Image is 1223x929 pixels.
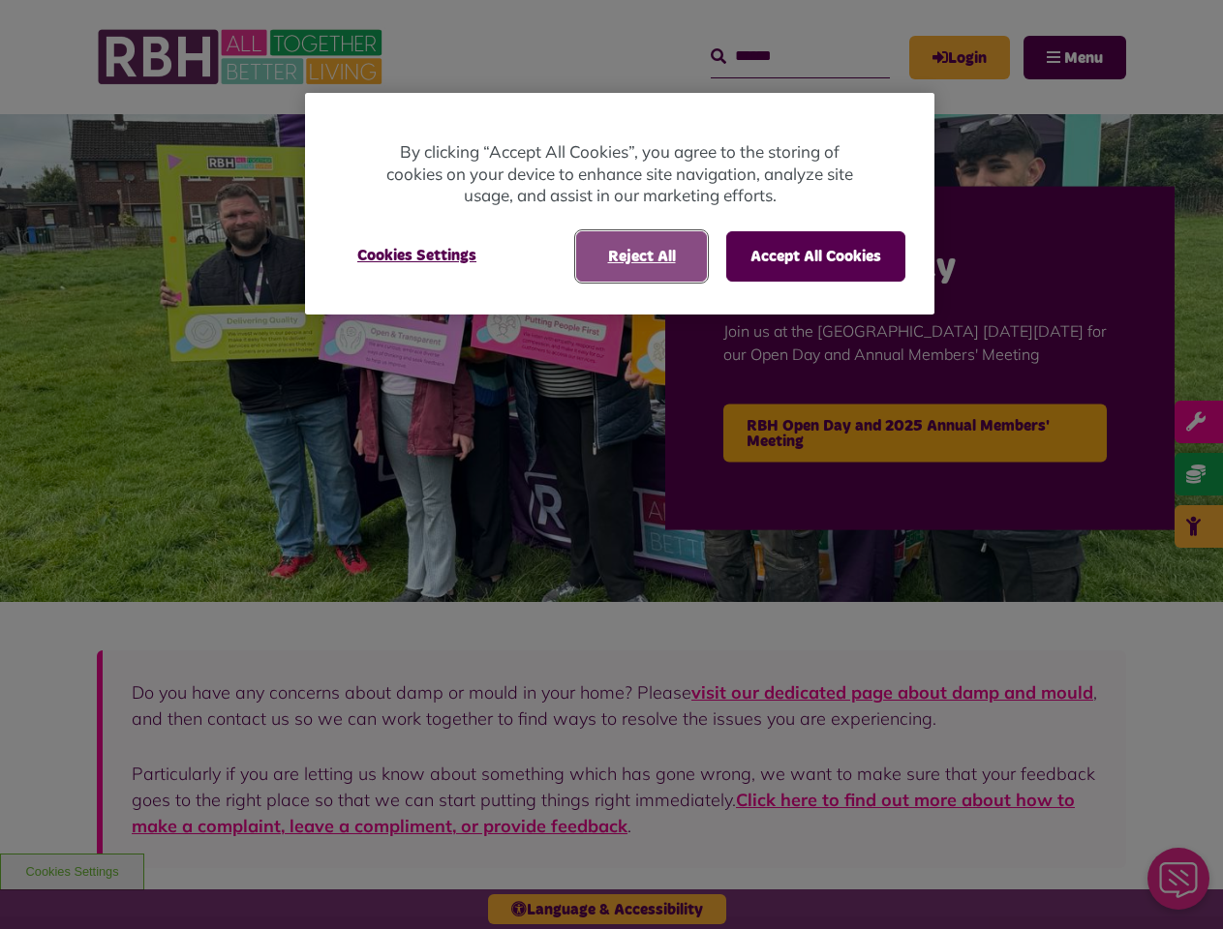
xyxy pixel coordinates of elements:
[726,231,905,282] button: Accept All Cookies
[334,231,500,280] button: Cookies Settings
[382,141,857,207] p: By clicking “Accept All Cookies”, you agree to the storing of cookies on your device to enhance s...
[576,231,707,282] button: Reject All
[305,93,934,315] div: Privacy
[305,93,934,315] div: Cookie banner
[12,6,74,68] div: Close Web Assistant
